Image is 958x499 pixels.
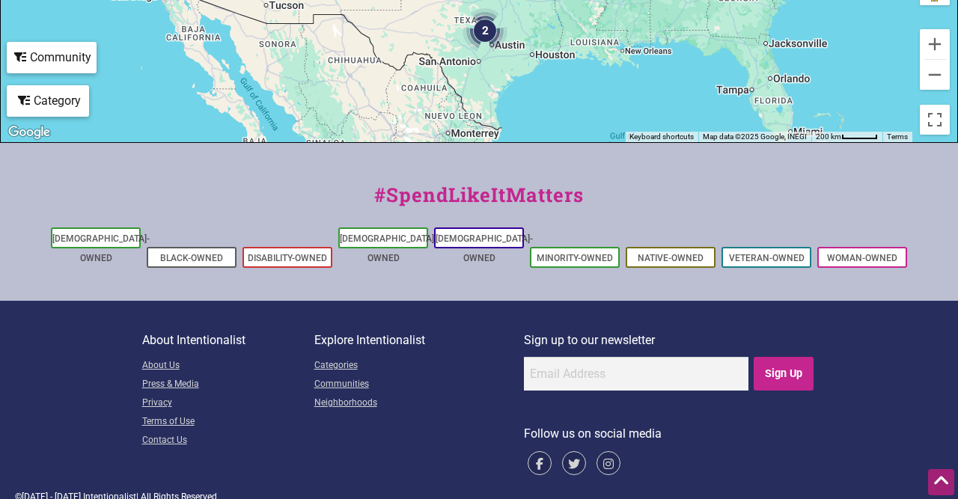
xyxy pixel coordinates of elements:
[8,43,95,72] div: Community
[811,132,882,142] button: Map Scale: 200 km per 45 pixels
[638,253,704,263] a: Native-Owned
[8,87,88,115] div: Category
[142,357,314,376] a: About Us
[729,253,805,263] a: Veteran-Owned
[314,331,524,350] p: Explore Intentionalist
[142,432,314,450] a: Contact Us
[887,132,908,141] a: Terms (opens in new tab)
[314,357,524,376] a: Categories
[52,233,150,263] a: [DEMOGRAPHIC_DATA]-Owned
[537,253,613,263] a: Minority-Owned
[827,253,897,263] a: Woman-Owned
[142,394,314,413] a: Privacy
[920,60,950,90] button: Zoom out
[142,376,314,394] a: Press & Media
[919,104,951,135] button: Toggle fullscreen view
[703,132,807,141] span: Map data ©2025 Google, INEGI
[4,123,54,142] a: Open this area in Google Maps (opens a new window)
[457,2,513,59] div: 2
[524,331,817,350] p: Sign up to our newsletter
[7,85,89,117] div: Filter by category
[754,357,814,391] input: Sign Up
[928,469,954,495] div: Scroll Back to Top
[314,376,524,394] a: Communities
[142,413,314,432] a: Terms of Use
[142,331,314,350] p: About Intentionalist
[816,132,841,141] span: 200 km
[436,233,533,263] a: [DEMOGRAPHIC_DATA]-Owned
[629,132,694,142] button: Keyboard shortcuts
[524,424,817,444] p: Follow us on social media
[7,42,97,73] div: Filter by Community
[920,29,950,59] button: Zoom in
[314,394,524,413] a: Neighborhoods
[248,253,327,263] a: Disability-Owned
[340,233,437,263] a: [DEMOGRAPHIC_DATA]-Owned
[4,123,54,142] img: Google
[524,357,748,391] input: Email Address
[160,253,223,263] a: Black-Owned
